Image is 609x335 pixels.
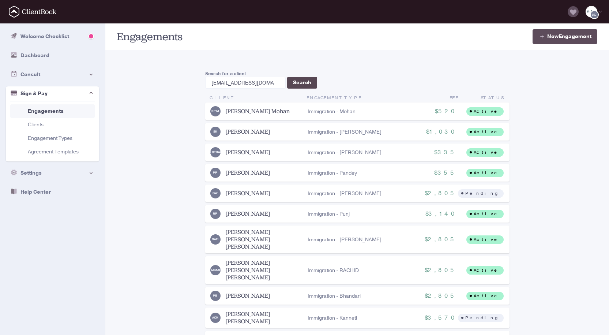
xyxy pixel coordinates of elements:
h1: Engagements [117,30,357,44]
div: Pending [465,191,501,196]
div: Consult [10,70,40,79]
img: Pratibha Pandey [210,168,221,178]
div: Immigration - Pandey [308,169,357,177]
div: Help Center [10,188,51,197]
a: [PERSON_NAME] [226,210,270,217]
div: Immigration - Kanneti [308,314,357,322]
div: $3,140 [425,211,457,217]
div: Active [474,150,501,155]
div: Immigration - Punj [308,210,350,218]
div: $1,030 [426,129,457,135]
div: $2,805 [425,267,457,273]
div: $2,805 [425,237,457,242]
span: Engagement [307,94,344,101]
div: Fee [408,94,459,101]
div: Active [474,129,501,135]
button: Search [287,77,317,89]
a: [PERSON_NAME] [226,190,270,197]
a: [PERSON_NAME] [PERSON_NAME] [PERSON_NAME] [226,259,308,281]
div: $2,805 [425,190,457,196]
span: Engagement [559,29,591,44]
img: Gengrui Wei [210,188,221,198]
div: Dashboard [10,51,49,60]
img: Rajesh Punj [210,209,221,219]
div: $520 [435,108,456,114]
img: David Alexandre Ferreira Ivo [210,234,221,245]
a: [PERSON_NAME] [226,292,270,299]
div: Sign & Pay [10,89,48,98]
a: Agreement Templates [10,145,95,159]
img: Kamal Ponday Mohan [210,106,221,116]
a: NewEngagement [533,29,597,44]
a: [PERSON_NAME] [PERSON_NAME] [PERSON_NAME] [226,228,308,250]
ul: Portal Menu [10,101,95,161]
a: [PERSON_NAME] Mohan [226,108,290,115]
div: Immigration - RACHID [308,267,359,274]
div: Immigration - [PERSON_NAME] [308,190,381,197]
div: Immigration - [PERSON_NAME] [308,149,381,156]
div: Type [307,94,408,101]
img: Pranav Bhandari [210,291,221,301]
div: $335 [434,149,456,155]
img: MARIA LUIZA AMARAL RACHID [210,265,221,275]
a: [PERSON_NAME] [PERSON_NAME] [226,310,308,325]
div: Active [474,293,501,299]
a: Engagement Types [10,131,95,145]
a: [PERSON_NAME] [226,149,270,156]
img: Harshilkumar KOTHARI [210,147,221,157]
div: Welcome Checklist [10,32,69,41]
a: [PERSON_NAME] [226,128,270,135]
div: Status [459,94,510,101]
div: Settings [10,169,42,178]
div: NLNikayla Lovett [586,6,603,18]
img: bal_logo-9-3-2018-normal.png [586,9,597,14]
div: Immigration - Bhandari [308,292,361,300]
div: Active [474,237,501,242]
a: [PERSON_NAME] [226,169,270,176]
div: Immigration - Mohan [308,108,356,115]
img: Abhinay Chowdary Kanneti [210,313,221,323]
div: $2,805 [425,293,457,299]
div: Active [474,109,501,114]
label: Search for a client [205,70,286,77]
div: Active [474,170,501,176]
div: $355 [434,170,456,176]
div: Active [474,268,501,273]
div: $3,570 [425,315,457,321]
div: Pending [465,315,501,321]
img: Nikayla Lovett [591,11,598,18]
a: Clients [10,118,95,131]
div: Client [205,94,307,101]
div: Immigration - [PERSON_NAME] [308,236,381,243]
input: Search Engagements [205,77,286,89]
img: Sundeep Kovuru [210,127,221,137]
div: Immigration - [PERSON_NAME] [308,128,381,136]
div: Active [474,211,501,217]
a: Engagements [10,104,95,118]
